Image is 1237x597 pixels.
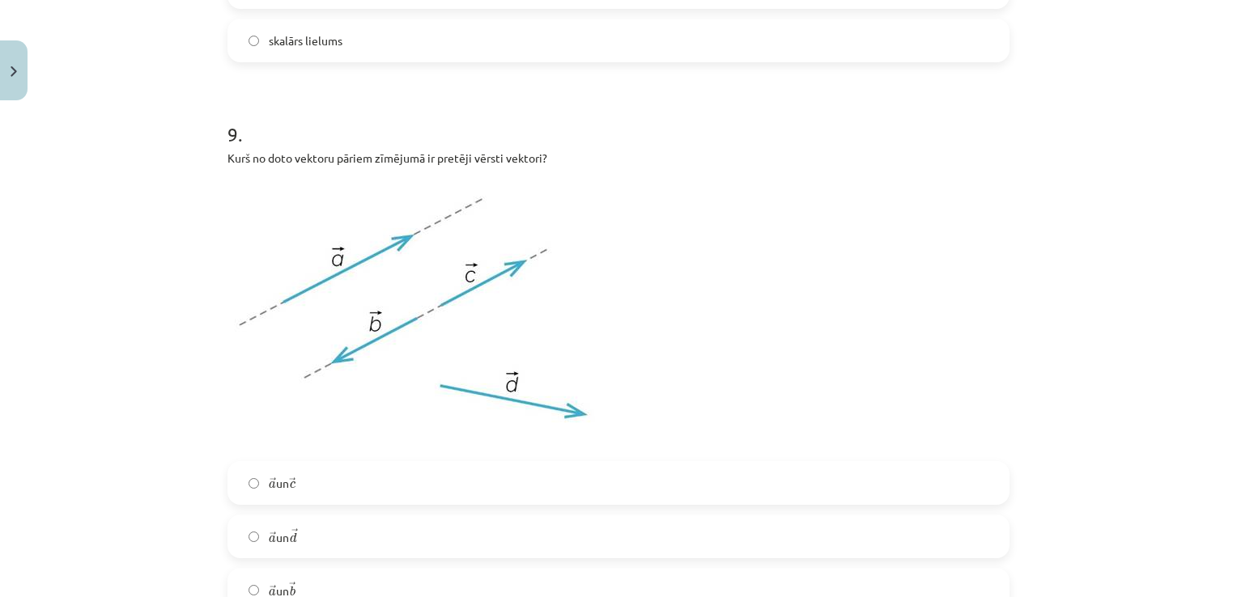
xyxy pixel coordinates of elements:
span: → [270,585,276,595]
input: un [249,478,259,489]
span: → [291,528,298,538]
input: skalārs lielums [249,36,259,46]
span: d [290,532,297,543]
p: Kurš no doto vektoru pāriem zīmējumā ir pretēji vērsti vektori? [227,150,1010,167]
span: a [269,481,276,489]
h1: 9 . [227,95,1010,145]
span: → [289,477,295,487]
span: c [290,481,295,489]
img: icon-close-lesson-0947bae3869378f0d4975bcd49f059093ad1ed9edebbc8119c70593378902aed.svg [11,66,17,77]
span: a [269,589,276,596]
span: skalārs lielums [269,32,342,49]
span: → [289,582,295,591]
input: un [249,531,259,542]
span: → [270,477,276,487]
span: a [269,536,276,543]
span: → [270,531,276,541]
span: un [269,475,295,492]
span: b [290,586,295,596]
span: un [269,527,298,546]
input: un [249,585,259,595]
